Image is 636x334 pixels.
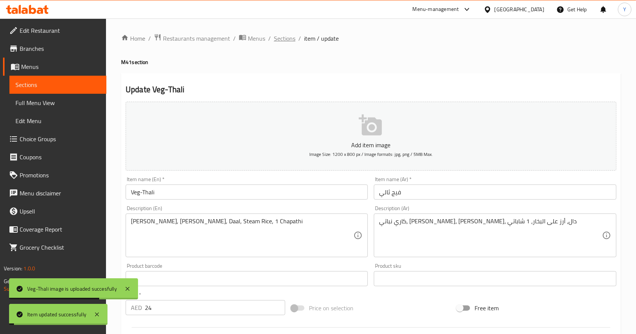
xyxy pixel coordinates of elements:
[4,284,52,294] a: Support.OpsPlatform
[145,300,285,315] input: Please enter price
[121,34,621,43] nav: breadcrumb
[3,21,106,40] a: Edit Restaurant
[413,5,459,14] div: Menu-management
[21,62,100,71] span: Menus
[20,171,100,180] span: Promotions
[4,264,22,273] span: Version:
[20,207,100,216] span: Upsell
[374,271,616,286] input: Please enter product sku
[20,189,100,198] span: Menu disclaimer
[495,5,544,14] div: [GEOGRAPHIC_DATA]
[239,34,265,43] a: Menus
[20,44,100,53] span: Branches
[9,112,106,130] a: Edit Menu
[137,140,605,149] p: Add item image
[309,150,433,159] span: Image Size: 1200 x 800 px / Image formats: jpg, png / 5MB Max.
[3,202,106,220] a: Upsell
[3,130,106,148] a: Choice Groups
[20,243,100,252] span: Grocery Checklist
[3,40,106,58] a: Branches
[623,5,626,14] span: Y
[20,134,100,143] span: Choice Groups
[233,34,236,43] li: /
[3,184,106,202] a: Menu disclaimer
[15,116,100,125] span: Edit Menu
[126,84,616,95] h2: Update Veg-Thali
[304,34,339,43] span: item / update
[15,80,100,89] span: Sections
[4,276,38,286] span: Get support on:
[3,58,106,76] a: Menus
[298,34,301,43] li: /
[20,26,100,35] span: Edit Restaurant
[27,285,117,293] div: Veg-Thali image is uploaded succesfully
[248,34,265,43] span: Menus
[126,102,616,171] button: Add item imageImage Size: 1200 x 800 px / Image formats: jpg, png / 5MB Max.
[121,58,621,66] h4: M41 section
[374,185,616,200] input: Enter name Ar
[379,218,602,253] textarea: كاري نباتي، [PERSON_NAME]، [PERSON_NAME]، دال، أرز على البخار، 1 شاباتي
[268,34,271,43] li: /
[126,185,368,200] input: Enter name En
[27,310,86,319] div: Item updated successfully
[274,34,295,43] a: Sections
[9,94,106,112] a: Full Menu View
[131,218,353,253] textarea: [PERSON_NAME], [PERSON_NAME], Daal, Steam Rice, 1 Chapathi
[20,153,100,162] span: Coupons
[309,303,353,313] span: Price on selection
[3,166,106,184] a: Promotions
[148,34,151,43] li: /
[15,98,100,107] span: Full Menu View
[3,220,106,238] a: Coverage Report
[3,238,106,256] a: Grocery Checklist
[20,225,100,234] span: Coverage Report
[3,148,106,166] a: Coupons
[121,34,145,43] a: Home
[23,264,35,273] span: 1.0.0
[126,271,368,286] input: Please enter product barcode
[163,34,230,43] span: Restaurants management
[475,303,499,313] span: Free item
[154,34,230,43] a: Restaurants management
[131,303,142,312] p: AED
[9,76,106,94] a: Sections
